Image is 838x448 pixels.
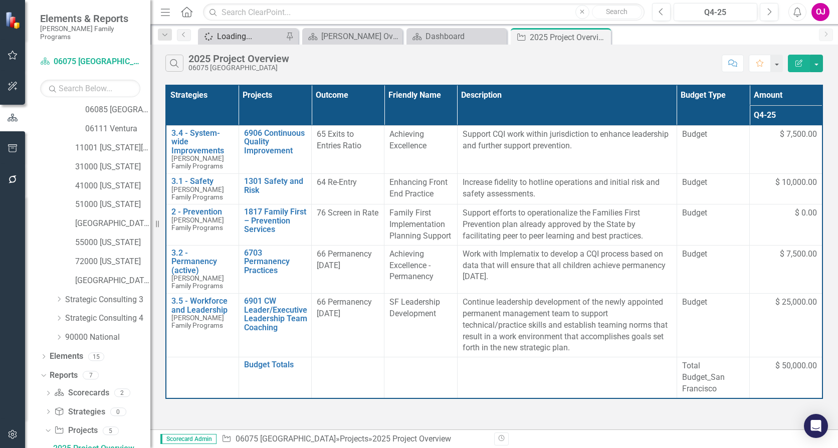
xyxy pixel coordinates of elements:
[75,161,150,173] a: 31000 [US_STATE]
[83,371,99,380] div: 7
[750,245,822,293] td: Double-Click to Edit
[463,249,672,283] p: Work with Implematix to develop a CQI process based on data that will ensure that all children ac...
[677,245,749,293] td: Double-Click to Edit
[384,294,457,357] td: Double-Click to Edit
[244,360,306,369] a: Budget Totals
[463,297,672,354] p: Continue leadership development of the newly appointed permanent management team to support techn...
[312,357,384,398] td: Double-Click to Edit
[50,351,83,362] a: Elements
[457,204,677,246] td: Double-Click to Edit
[200,30,283,43] a: Loading...
[75,218,150,230] a: [GEOGRAPHIC_DATA][US_STATE]
[340,434,368,443] a: Projects
[171,129,234,155] a: 3.4 - System-wide Improvements
[389,249,434,282] span: Achieving Excellence - Permanency
[312,245,384,293] td: Double-Click to Edit
[677,125,749,173] td: Double-Click to Edit
[384,125,457,173] td: Double-Click to Edit
[389,129,427,150] span: Achieving Excellence
[40,13,140,25] span: Elements & Reports
[775,177,817,188] span: $ 10,000.00
[317,249,372,270] span: 66 Permanency [DATE]
[750,125,822,173] td: Double-Click to Edit
[750,294,822,357] td: Double-Click to Edit
[54,406,105,418] a: Strategies
[75,237,150,249] a: 55000 [US_STATE]
[75,256,150,268] a: 72000 [US_STATE]
[188,53,289,64] div: 2025 Project Overview
[312,294,384,357] td: Double-Click to Edit
[203,4,645,21] input: Search ClearPoint...
[463,177,672,200] p: Increase fidelity to hotline operations and initial risk and safety assessments.
[110,407,126,416] div: 0
[682,297,744,308] span: Budget
[75,199,150,210] a: 51000 [US_STATE]
[40,56,140,68] a: 06075 [GEOGRAPHIC_DATA]
[682,249,744,260] span: Budget
[317,208,378,217] span: 76 Screen in Rate
[244,249,306,275] a: 6703 Permanency Practices
[65,294,150,306] a: Strategic Consulting 3
[389,297,440,318] span: SF Leadership Development
[457,245,677,293] td: Double-Click to Edit
[239,245,311,293] td: Double-Click to Edit Right Click for Context Menu
[54,387,109,399] a: Scorecards
[811,3,829,21] button: OJ
[85,123,150,135] a: 06111 Ventura
[677,7,754,19] div: Q4-25
[88,352,104,361] div: 15
[795,207,817,219] span: $ 0.00
[317,129,361,150] span: 65 Exits to Entries Ratio
[244,207,306,234] a: 1817 Family First – Prevention Services
[457,357,677,398] td: Double-Click to Edit
[5,12,23,29] img: ClearPoint Strategy
[75,180,150,192] a: 41000 [US_STATE]
[312,174,384,204] td: Double-Click to Edit
[606,8,627,16] span: Search
[384,204,457,246] td: Double-Click to Edit
[171,177,234,186] a: 3.1 - Safety
[780,129,817,140] span: $ 7,500.00
[171,274,224,290] span: [PERSON_NAME] Family Programs
[171,249,234,275] a: 3.2 - Permanency (active)
[239,357,311,398] td: Double-Click to Edit Right Click for Context Menu
[682,207,744,219] span: Budget
[171,185,224,201] span: [PERSON_NAME] Family Programs
[317,297,372,318] span: 66 Permanency [DATE]
[239,125,311,173] td: Double-Click to Edit Right Click for Context Menu
[317,177,357,187] span: 64 Re-Entry
[409,30,504,43] a: Dashboard
[217,30,283,43] div: Loading...
[457,174,677,204] td: Double-Click to Edit
[244,129,306,155] a: 6906 Continuous Quality Improvement
[682,129,744,140] span: Budget
[804,414,828,438] div: Open Intercom Messenger
[239,204,311,246] td: Double-Click to Edit Right Click for Context Menu
[236,434,336,443] a: 06075 [GEOGRAPHIC_DATA]
[372,434,451,443] div: 2025 Project Overview
[321,30,400,43] div: [PERSON_NAME] Overview
[85,104,150,116] a: 06085 [GEOGRAPHIC_DATA][PERSON_NAME]
[171,154,224,170] span: [PERSON_NAME] Family Programs
[682,360,744,395] span: Total Budget_San Francisco
[457,125,677,173] td: Double-Click to Edit
[75,275,150,287] a: [GEOGRAPHIC_DATA]
[780,249,817,260] span: $ 7,500.00
[103,426,119,435] div: 5
[239,174,311,204] td: Double-Click to Edit Right Click for Context Menu
[171,207,234,216] a: 2 - Prevention
[389,208,451,241] span: Family First Implementation Planning Support
[40,80,140,97] input: Search Below...
[166,174,239,204] td: Double-Click to Edit Right Click for Context Menu
[171,297,234,314] a: 3.5 - Workforce and Leadership
[592,5,642,19] button: Search
[682,177,744,188] span: Budget
[305,30,400,43] a: [PERSON_NAME] Overview
[463,207,672,242] p: Support efforts to operationalize the Families First Prevention plan already approved by the Stat...
[166,294,239,357] td: Double-Click to Edit Right Click for Context Menu
[426,30,504,43] div: Dashboard
[457,294,677,357] td: Double-Click to Edit
[775,360,817,372] span: $ 50,000.00
[775,297,817,308] span: $ 25,000.00
[384,174,457,204] td: Double-Click to Edit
